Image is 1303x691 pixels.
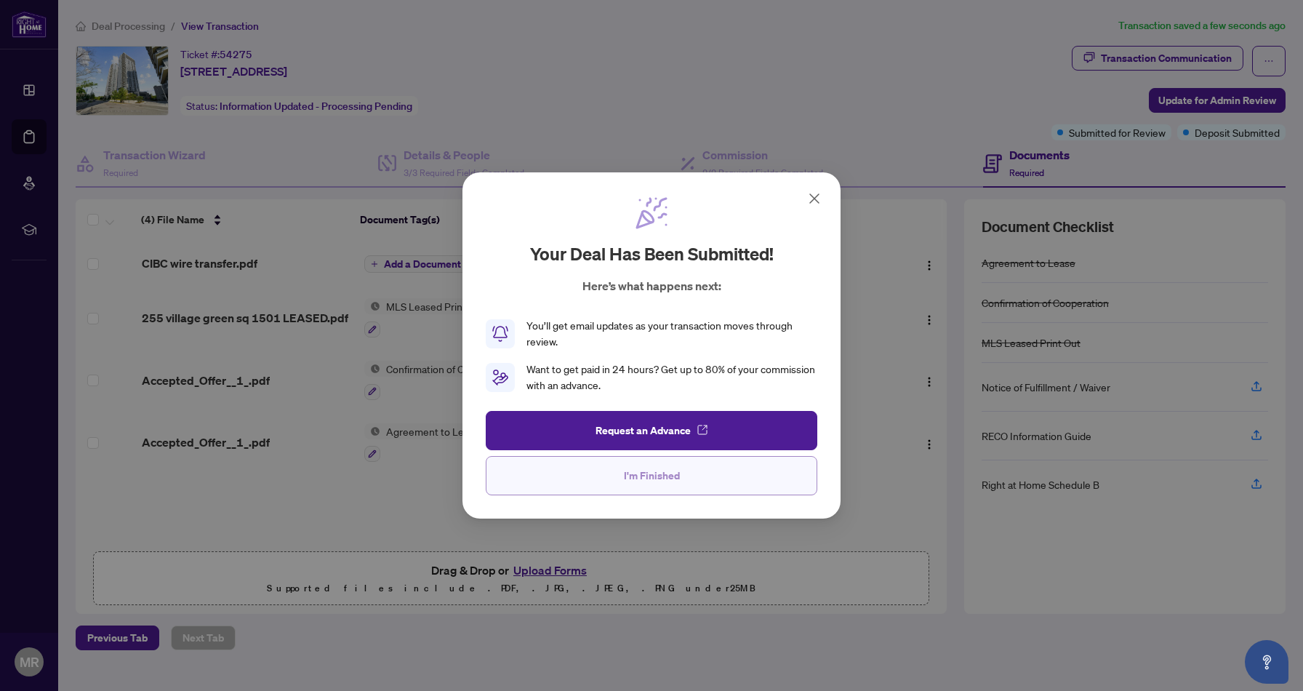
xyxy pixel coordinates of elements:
p: Here’s what happens next: [582,277,721,295]
div: You’ll get email updates as your transaction moves through review. [526,318,817,350]
span: Request an Advance [596,419,691,442]
span: I'm Finished [624,464,680,487]
button: Open asap [1245,640,1288,684]
button: Request an Advance [486,411,817,450]
div: Want to get paid in 24 hours? Get up to 80% of your commission with an advance. [526,362,817,394]
h2: Your deal has been submitted! [530,242,774,265]
button: I'm Finished [486,456,817,495]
